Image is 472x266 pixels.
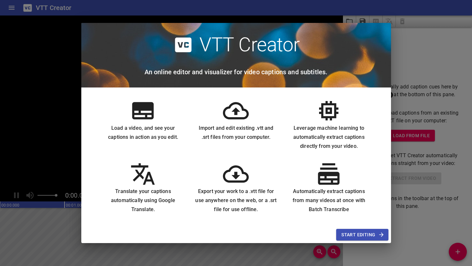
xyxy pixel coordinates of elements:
span: Start Editing [341,231,383,239]
h6: Import and edit existing .vtt and .srt files from your computer. [195,124,277,142]
button: Start Editing [336,229,388,241]
h6: An online editor and visualizer for video captions and subtitles. [145,67,328,77]
h6: Export your work to a .vtt file for use anywhere on the web, or a .srt file for use offline. [195,187,277,214]
h6: Load a video, and see your captions in action as you edit. [102,124,185,142]
h6: Automatically extract captions from many videos at once with Batch Transcribe [287,187,370,214]
h6: Translate your captions automatically using Google Translate. [102,187,185,214]
h6: Leverage machine learning to automatically extract captions directly from your video. [287,124,370,151]
h2: VTT Creator [199,33,300,56]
